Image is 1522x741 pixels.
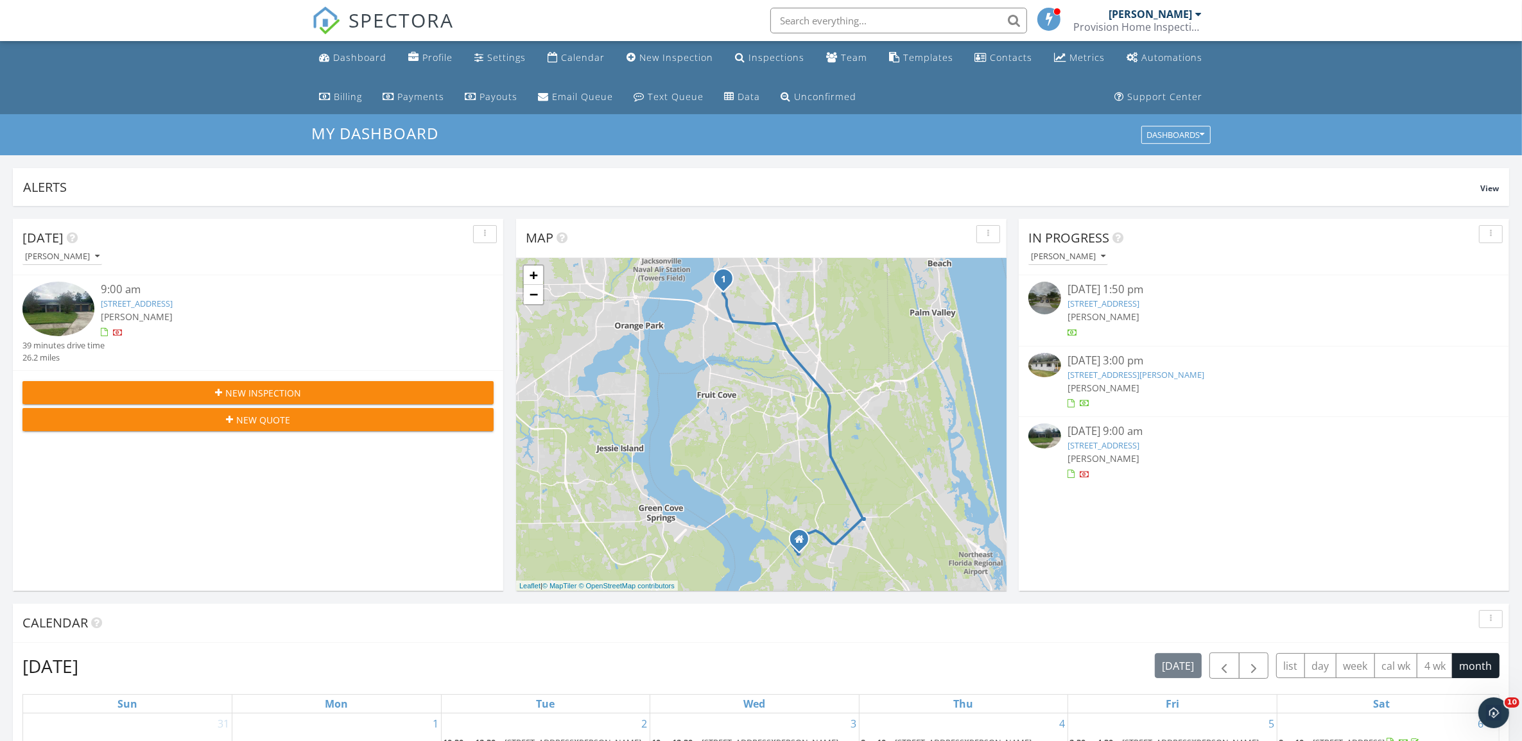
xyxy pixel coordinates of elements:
[22,653,78,679] h2: [DATE]
[22,614,88,631] span: Calendar
[334,51,387,64] div: Dashboard
[1050,46,1111,70] a: Metrics
[1028,229,1109,246] span: In Progress
[1068,298,1139,309] a: [STREET_ADDRESS]
[101,282,454,298] div: 9:00 am
[1068,282,1460,298] div: [DATE] 1:50 pm
[1068,439,1139,451] a: [STREET_ADDRESS]
[403,46,458,70] a: Company Profile
[533,695,557,713] a: Tuesday
[422,51,453,64] div: Profile
[1452,653,1500,678] button: month
[1155,653,1202,678] button: [DATE]
[516,581,678,592] div: |
[1163,695,1182,713] a: Friday
[22,229,64,246] span: [DATE]
[1070,51,1105,64] div: Metrics
[315,85,368,109] a: Billing
[1110,85,1208,109] a: Support Center
[1028,423,1061,448] img: 9567661%2Fcover_photos%2FEWRAI91XeFCh1ENwoxh0%2Fsmall.jpg
[1109,8,1193,21] div: [PERSON_NAME]
[951,695,976,713] a: Thursday
[22,408,494,431] button: New Quote
[236,413,290,427] span: New Quote
[524,266,543,285] a: Zoom in
[629,85,709,109] a: Text Queue
[903,51,953,64] div: Templates
[542,46,610,70] a: Calendar
[22,339,105,352] div: 39 minutes drive time
[970,46,1038,70] a: Contacts
[312,123,439,144] span: My Dashboard
[841,51,867,64] div: Team
[1417,653,1453,678] button: 4 wk
[1057,713,1068,734] a: Go to September 4, 2025
[1068,382,1139,394] span: [PERSON_NAME]
[225,386,301,400] span: New Inspection
[23,178,1480,196] div: Alerts
[22,282,494,364] a: 9:00 am [STREET_ADDRESS] [PERSON_NAME] 39 minutes drive time 26.2 miles
[1068,353,1460,369] div: [DATE] 3:00 pm
[469,46,531,70] a: Settings
[1128,90,1203,103] div: Support Center
[215,713,232,734] a: Go to August 31, 2025
[1074,21,1202,33] div: Provision Home Inspections, LLC.
[334,90,363,103] div: Billing
[990,51,1033,64] div: Contacts
[25,252,99,261] div: [PERSON_NAME]
[553,90,614,103] div: Email Queue
[315,46,392,70] a: Dashboard
[639,713,650,734] a: Go to September 2, 2025
[1147,131,1205,140] div: Dashboards
[398,90,445,103] div: Payments
[487,51,526,64] div: Settings
[1336,653,1375,678] button: week
[22,248,102,266] button: [PERSON_NAME]
[1304,653,1336,678] button: day
[730,46,809,70] a: Inspections
[22,352,105,364] div: 26.2 miles
[101,311,173,323] span: [PERSON_NAME]
[1141,51,1202,64] div: Automations
[524,285,543,304] a: Zoom out
[480,90,518,103] div: Payouts
[1028,423,1500,481] a: [DATE] 9:00 am [STREET_ADDRESS] [PERSON_NAME]
[721,275,726,284] i: 1
[460,85,523,109] a: Payouts
[561,51,605,64] div: Calendar
[1031,252,1105,261] div: [PERSON_NAME]
[533,85,619,109] a: Email Queue
[1478,697,1509,728] iframe: Intercom live chat
[770,8,1027,33] input: Search everything...
[639,51,713,64] div: New Inspection
[1068,452,1139,464] span: [PERSON_NAME]
[115,695,140,713] a: Sunday
[848,713,859,734] a: Go to September 3, 2025
[799,539,807,547] div: 3013 Fort Caroline Ct, Saint Augustine FL 32092
[1209,652,1240,679] button: Previous month
[648,90,704,103] div: Text Queue
[1480,183,1499,194] span: View
[1028,248,1108,266] button: [PERSON_NAME]
[1028,353,1061,377] img: 9562726%2Fcover_photos%2FaGaIxyqCVC0nHdyjTHia%2Fsmall.jpeg
[312,17,454,44] a: SPECTORA
[1141,126,1211,144] button: Dashboards
[1068,311,1139,323] span: [PERSON_NAME]
[720,85,766,109] a: Data
[542,582,577,590] a: © MapTiler
[519,582,540,590] a: Leaflet
[349,6,454,33] span: SPECTORA
[738,90,761,103] div: Data
[1266,713,1277,734] a: Go to September 5, 2025
[1239,652,1269,679] button: Next month
[1374,653,1418,678] button: cal wk
[748,51,804,64] div: Inspections
[22,381,494,404] button: New Inspection
[741,695,768,713] a: Wednesday
[723,278,731,286] div: 4048 Cumbrian Gardens Ln, Jacksonville, FL 32257
[821,46,872,70] a: Team
[884,46,958,70] a: Templates
[322,695,350,713] a: Monday
[795,90,857,103] div: Unconfirmed
[1475,713,1486,734] a: Go to September 6, 2025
